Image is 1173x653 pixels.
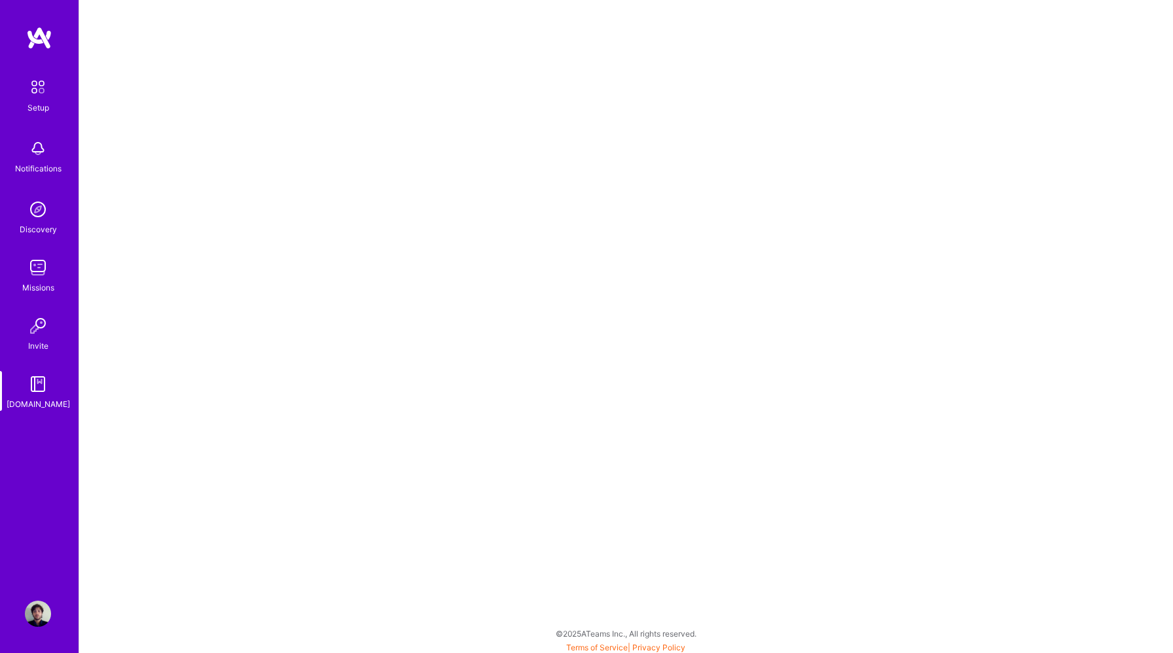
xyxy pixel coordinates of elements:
[566,643,685,652] span: |
[25,135,51,162] img: bell
[22,281,54,294] div: Missions
[7,397,70,411] div: [DOMAIN_NAME]
[27,101,49,115] div: Setup
[24,73,52,101] img: setup
[25,371,51,397] img: guide book
[20,222,57,236] div: Discovery
[22,601,54,627] a: User Avatar
[632,643,685,652] a: Privacy Policy
[25,601,51,627] img: User Avatar
[566,643,628,652] a: Terms of Service
[25,255,51,281] img: teamwork
[28,339,48,353] div: Invite
[25,196,51,222] img: discovery
[15,162,62,175] div: Notifications
[25,313,51,339] img: Invite
[79,617,1173,650] div: © 2025 ATeams Inc., All rights reserved.
[26,26,52,50] img: logo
